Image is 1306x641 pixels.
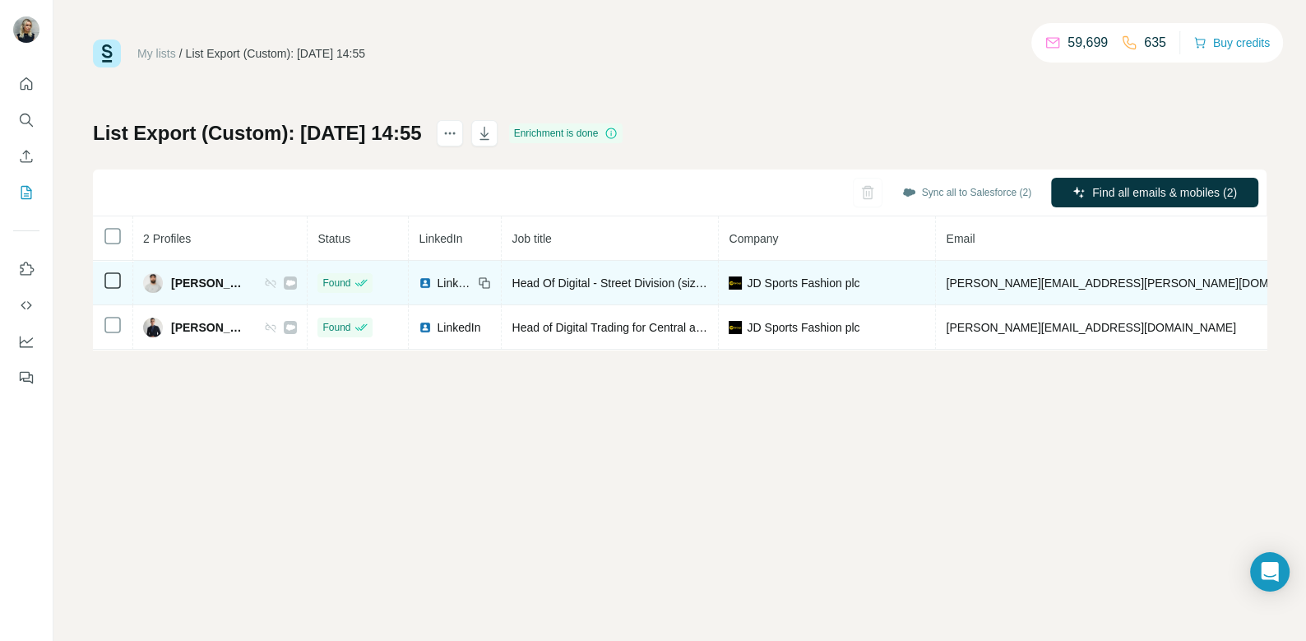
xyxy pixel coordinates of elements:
button: Find all emails & mobiles (2) [1051,178,1258,207]
span: JD Sports Fashion plc [747,275,859,291]
span: 2 Profiles [143,232,191,245]
button: Dashboard [13,327,39,356]
button: Enrich CSV [13,142,39,171]
span: Head Of Digital - Street Division (size?, Footpatrol & HIP) [512,276,804,290]
span: Found [322,320,350,335]
div: Open Intercom Messenger [1250,552,1290,592]
button: actions [437,120,463,146]
span: Job title [512,232,551,245]
img: Surfe Logo [93,39,121,67]
img: LinkedIn logo [419,276,432,290]
img: Avatar [13,16,39,43]
button: Use Surfe API [13,290,39,320]
button: Quick start [13,69,39,99]
span: Company [729,232,778,245]
div: List Export (Custom): [DATE] 14:55 [186,45,365,62]
div: Enrichment is done [509,123,623,143]
span: [PERSON_NAME][EMAIL_ADDRESS][DOMAIN_NAME] [946,321,1235,334]
span: [PERSON_NAME] [171,275,248,291]
button: Feedback [13,363,39,392]
img: Avatar [143,318,163,337]
button: Search [13,105,39,135]
p: 59,699 [1067,33,1108,53]
span: Email [946,232,975,245]
span: [PERSON_NAME] [171,319,248,336]
span: Status [317,232,350,245]
span: Find all emails & mobiles (2) [1092,184,1237,201]
button: Buy credits [1193,31,1270,54]
a: My lists [137,47,176,60]
button: My lists [13,178,39,207]
button: Sync all to Salesforce (2) [891,180,1043,205]
span: LinkedIn [437,275,473,291]
span: Found [322,276,350,290]
span: JD Sports Fashion plc [747,319,859,336]
img: company-logo [729,321,742,334]
img: LinkedIn logo [419,321,432,334]
span: LinkedIn [419,232,462,245]
h1: List Export (Custom): [DATE] 14:55 [93,120,422,146]
p: 635 [1144,33,1166,53]
button: Use Surfe on LinkedIn [13,254,39,284]
span: LinkedIn [437,319,480,336]
img: Avatar [143,273,163,293]
span: Head of Digital Trading for Central and [GEOGRAPHIC_DATA] [512,321,831,334]
li: / [179,45,183,62]
img: company-logo [729,276,742,290]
